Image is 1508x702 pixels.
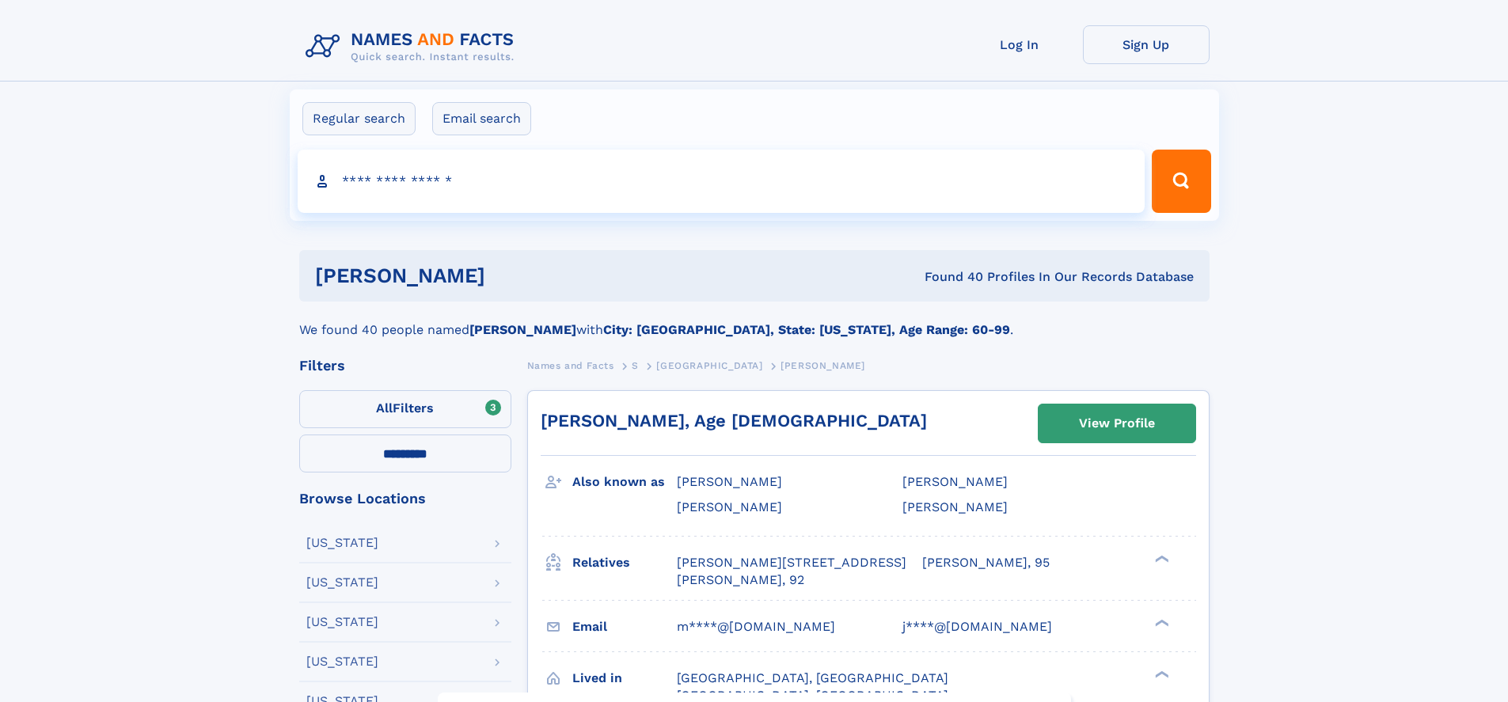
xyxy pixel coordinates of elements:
input: search input [298,150,1145,213]
b: [PERSON_NAME] [469,322,576,337]
span: [PERSON_NAME] [677,499,782,514]
span: [PERSON_NAME] [902,474,1008,489]
h3: Lived in [572,665,677,692]
span: [GEOGRAPHIC_DATA], [GEOGRAPHIC_DATA] [677,670,948,685]
label: Regular search [302,102,416,135]
span: S [632,360,639,371]
div: [US_STATE] [306,576,378,589]
div: Filters [299,359,511,373]
div: [US_STATE] [306,537,378,549]
a: S [632,355,639,375]
div: Browse Locations [299,491,511,506]
div: Found 40 Profiles In Our Records Database [705,268,1194,286]
span: [PERSON_NAME] [677,474,782,489]
h3: Email [572,613,677,640]
a: Log In [956,25,1083,64]
span: [GEOGRAPHIC_DATA] [656,360,762,371]
div: ❯ [1151,669,1170,679]
span: [PERSON_NAME] [902,499,1008,514]
a: Names and Facts [527,355,614,375]
h3: Also known as [572,469,677,495]
div: [US_STATE] [306,655,378,668]
a: [PERSON_NAME][STREET_ADDRESS] [677,554,906,571]
button: Search Button [1152,150,1210,213]
span: [PERSON_NAME] [781,360,865,371]
a: Sign Up [1083,25,1210,64]
a: [PERSON_NAME], Age [DEMOGRAPHIC_DATA] [541,411,927,431]
span: All [376,400,393,416]
label: Email search [432,102,531,135]
div: [US_STATE] [306,616,378,628]
div: View Profile [1079,405,1155,442]
div: ❯ [1151,553,1170,563]
b: City: [GEOGRAPHIC_DATA], State: [US_STATE], Age Range: 60-99 [603,322,1010,337]
label: Filters [299,390,511,428]
img: Logo Names and Facts [299,25,527,68]
a: [PERSON_NAME], 95 [922,554,1050,571]
a: View Profile [1039,404,1195,442]
h3: Relatives [572,549,677,576]
div: We found 40 people named with . [299,302,1210,340]
div: ❯ [1151,617,1170,628]
a: [PERSON_NAME], 92 [677,571,804,589]
a: [GEOGRAPHIC_DATA] [656,355,762,375]
h1: [PERSON_NAME] [315,266,705,286]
